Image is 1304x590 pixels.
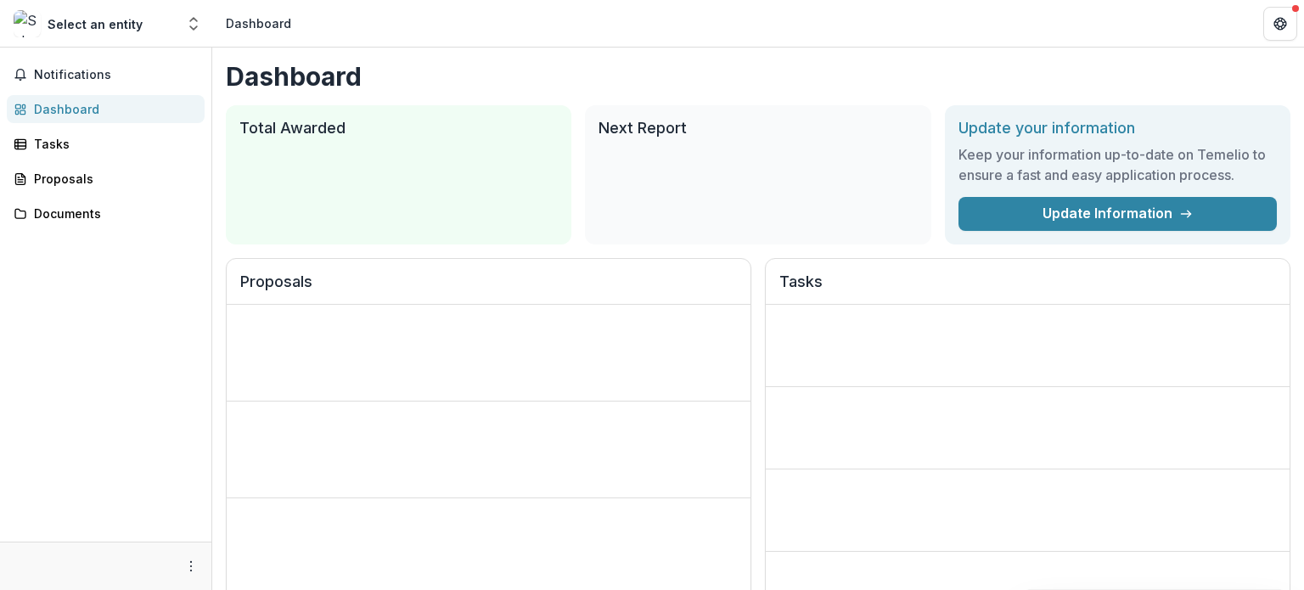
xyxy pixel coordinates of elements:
button: Get Help [1263,7,1297,41]
button: Open entity switcher [182,7,205,41]
h2: Update your information [958,119,1277,138]
button: Notifications [7,61,205,88]
div: Proposals [34,170,191,188]
div: Dashboard [34,100,191,118]
span: Notifications [34,68,198,82]
a: Proposals [7,165,205,193]
h1: Dashboard [226,61,1290,92]
h2: Total Awarded [239,119,558,138]
div: Dashboard [226,14,291,32]
div: Tasks [34,135,191,153]
img: Select an entity [14,10,41,37]
h2: Proposals [240,273,737,305]
a: Dashboard [7,95,205,123]
a: Tasks [7,130,205,158]
a: Update Information [958,197,1277,231]
nav: breadcrumb [219,11,298,36]
h3: Keep your information up-to-date on Temelio to ensure a fast and easy application process. [958,144,1277,185]
div: Documents [34,205,191,222]
button: More [181,556,201,576]
a: Documents [7,199,205,228]
h2: Next Report [599,119,917,138]
div: Select an entity [48,15,143,33]
h2: Tasks [779,273,1276,305]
